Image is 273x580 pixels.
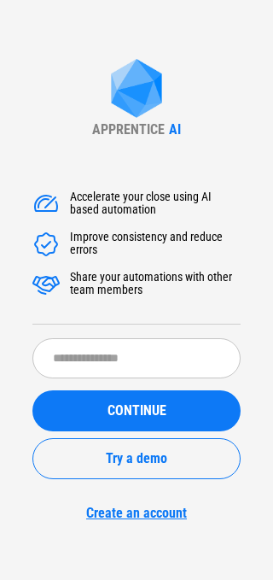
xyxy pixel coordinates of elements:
[106,452,167,466] span: Try a demo
[169,121,181,138] div: AI
[32,231,60,258] img: Accelerate
[32,438,241,479] button: Try a demo
[70,190,241,218] div: Accelerate your close using AI based automation
[107,404,166,418] span: CONTINUE
[32,190,60,218] img: Accelerate
[102,59,171,121] img: Apprentice AI
[70,271,241,298] div: Share your automations with other team members
[70,231,241,258] div: Improve consistency and reduce errors
[32,505,241,521] a: Create an account
[32,271,60,298] img: Accelerate
[32,390,241,431] button: CONTINUE
[92,121,165,138] div: APPRENTICE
